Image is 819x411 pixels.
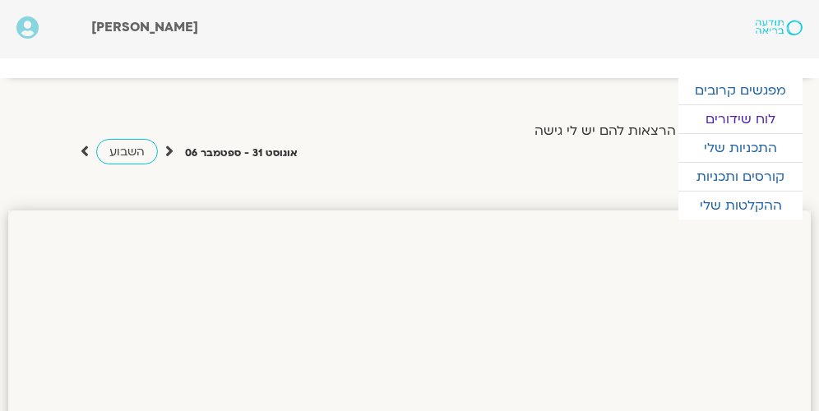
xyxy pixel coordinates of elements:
a: ההקלטות שלי [678,192,803,219]
a: מפגשים קרובים [678,76,803,104]
span: [PERSON_NAME] [91,18,198,36]
a: קורסים ותכניות [678,163,803,191]
label: הצג רק הרצאות להם יש לי גישה [534,123,724,138]
a: השבוע [96,139,158,164]
span: השבוע [109,144,145,159]
a: לוח שידורים [678,105,803,133]
p: אוגוסט 31 - ספטמבר 06 [185,145,298,162]
a: התכניות שלי [678,134,803,162]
